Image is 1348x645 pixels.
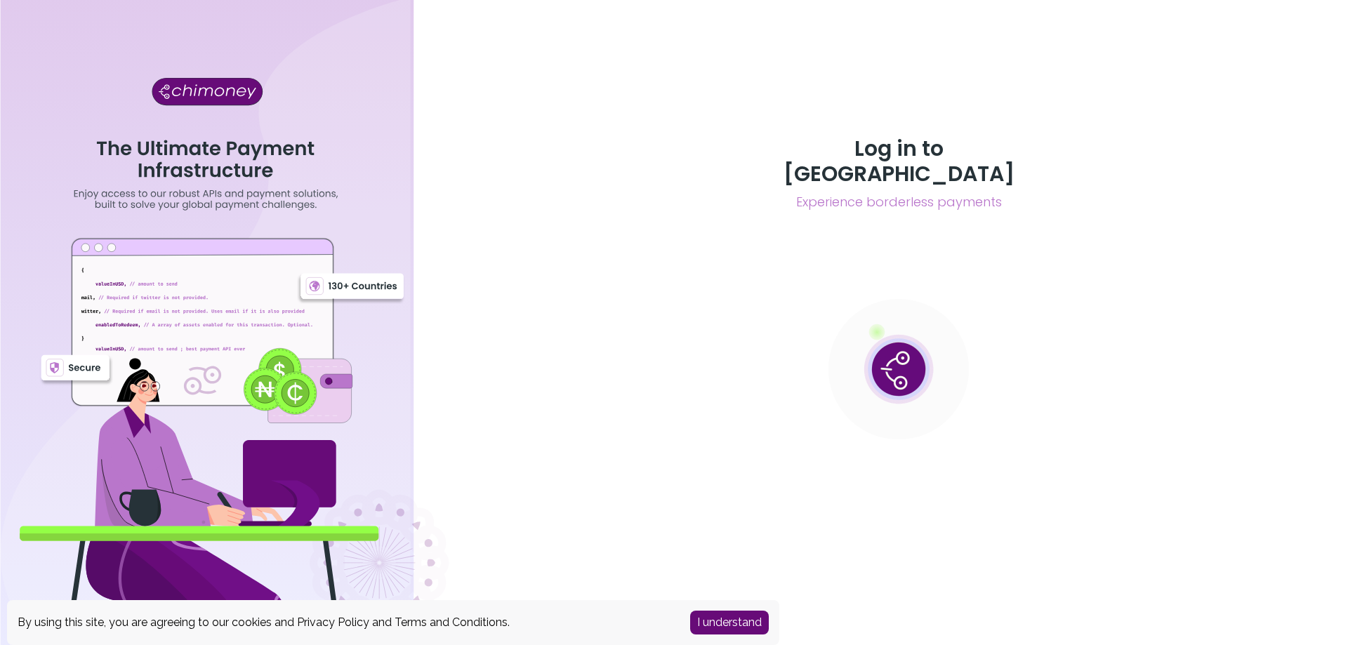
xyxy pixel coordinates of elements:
img: public [828,299,969,439]
a: Terms and Conditions [395,616,508,629]
button: Accept cookies [690,611,769,634]
h3: Log in to [GEOGRAPHIC_DATA] [747,136,1050,187]
span: Experience borderless payments [747,192,1050,212]
a: Privacy Policy [297,616,369,629]
div: By using this site, you are agreeing to our cookies and and . [18,614,669,631]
